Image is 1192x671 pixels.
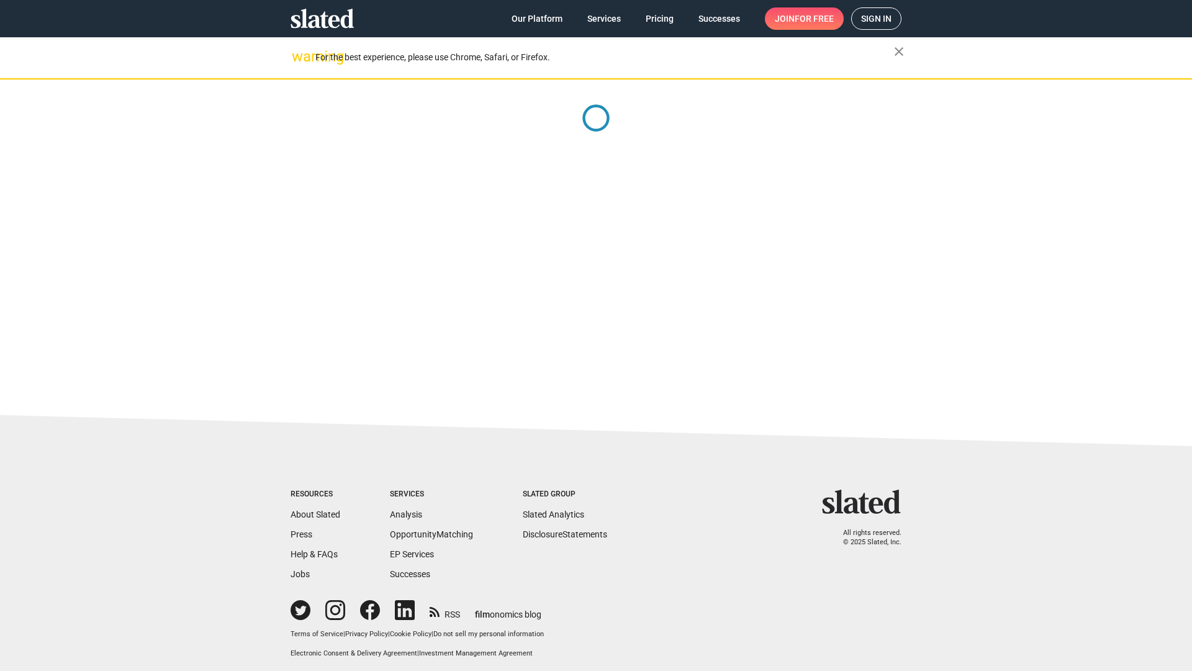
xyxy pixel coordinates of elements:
[512,7,562,30] span: Our Platform
[345,630,388,638] a: Privacy Policy
[689,7,750,30] a: Successes
[343,630,345,638] span: |
[523,509,584,519] a: Slated Analytics
[388,630,390,638] span: |
[523,490,607,500] div: Slated Group
[390,509,422,519] a: Analysis
[291,630,343,638] a: Terms of Service
[390,549,434,559] a: EP Services
[291,549,338,559] a: Help & FAQs
[431,630,433,638] span: |
[851,7,901,30] a: Sign in
[417,649,419,657] span: |
[475,599,541,621] a: filmonomics blog
[291,529,312,539] a: Press
[892,44,906,59] mat-icon: close
[577,7,631,30] a: Services
[390,630,431,638] a: Cookie Policy
[795,7,834,30] span: for free
[765,7,844,30] a: Joinfor free
[430,601,460,621] a: RSS
[523,529,607,539] a: DisclosureStatements
[587,7,621,30] span: Services
[291,569,310,579] a: Jobs
[390,529,473,539] a: OpportunityMatching
[830,529,901,547] p: All rights reserved. © 2025 Slated, Inc.
[775,7,834,30] span: Join
[861,8,892,29] span: Sign in
[390,490,473,500] div: Services
[291,649,417,657] a: Electronic Consent & Delivery Agreement
[419,649,533,657] a: Investment Management Agreement
[636,7,684,30] a: Pricing
[646,7,674,30] span: Pricing
[291,509,340,519] a: About Slated
[502,7,572,30] a: Our Platform
[291,490,340,500] div: Resources
[433,630,544,639] button: Do not sell my personal information
[292,49,307,64] mat-icon: warning
[698,7,740,30] span: Successes
[315,49,894,66] div: For the best experience, please use Chrome, Safari, or Firefox.
[475,609,490,619] span: film
[390,569,430,579] a: Successes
